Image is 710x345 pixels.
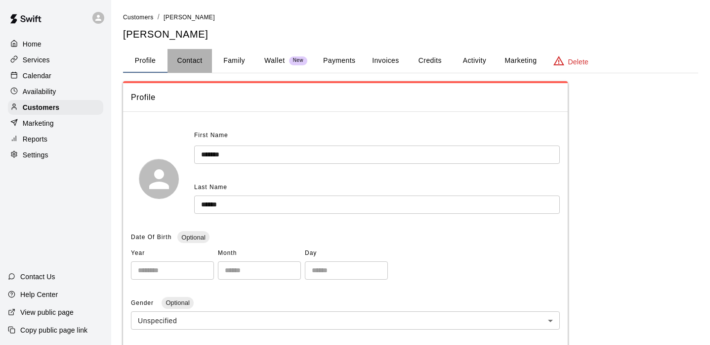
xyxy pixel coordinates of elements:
a: Calendar [8,68,103,83]
button: Credits [408,49,452,73]
p: Wallet [264,55,285,66]
button: Payments [315,49,363,73]
span: Day [305,246,388,261]
span: First Name [194,128,228,144]
span: Optional [162,299,193,306]
h5: [PERSON_NAME] [123,28,698,41]
span: Date Of Birth [131,234,171,241]
button: Invoices [363,49,408,73]
p: Marketing [23,118,54,128]
div: basic tabs example [123,49,698,73]
button: Marketing [497,49,544,73]
li: / [158,12,160,22]
p: Customers [23,102,59,112]
button: Contact [167,49,212,73]
span: Gender [131,299,156,306]
span: Customers [123,14,154,21]
span: Year [131,246,214,261]
a: Marketing [8,116,103,131]
span: [PERSON_NAME] [164,14,215,21]
a: Settings [8,148,103,162]
p: Copy public page link [20,325,87,335]
p: Calendar [23,71,51,81]
a: Reports [8,132,103,147]
a: Availability [8,84,103,99]
a: Customers [123,13,154,21]
p: Home [23,39,42,49]
p: Contact Us [20,272,55,282]
nav: breadcrumb [123,12,698,23]
p: Help Center [20,290,58,299]
a: Customers [8,100,103,115]
button: Activity [452,49,497,73]
p: Availability [23,87,56,97]
p: Settings [23,150,48,160]
span: Optional [177,234,209,241]
p: Services [23,55,50,65]
p: Reports [23,134,47,144]
span: New [289,57,307,64]
a: Services [8,52,103,67]
p: Delete [568,57,588,67]
button: Family [212,49,256,73]
div: Unspecified [131,311,560,330]
span: Last Name [194,184,227,191]
span: Month [218,246,301,261]
button: Profile [123,49,167,73]
p: View public page [20,307,74,317]
a: Home [8,37,103,51]
span: Profile [131,91,560,104]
